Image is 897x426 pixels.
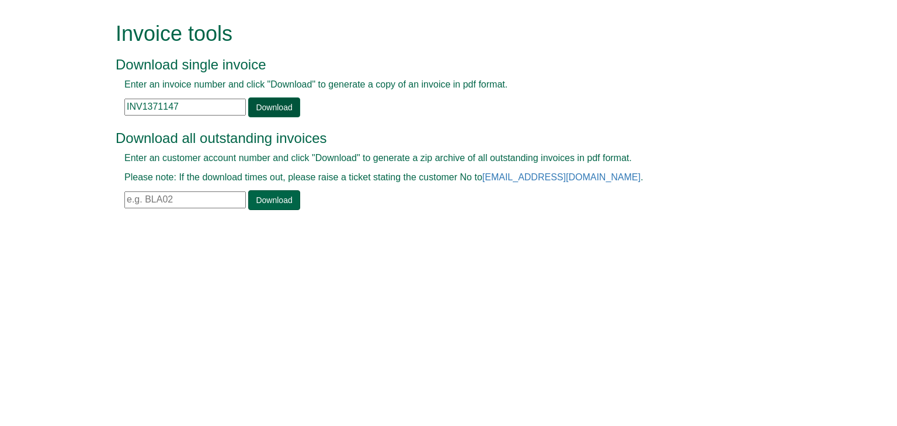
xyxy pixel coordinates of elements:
h3: Download single invoice [116,57,755,72]
a: [EMAIL_ADDRESS][DOMAIN_NAME] [482,172,641,182]
h1: Invoice tools [116,22,755,46]
a: Download [248,190,300,210]
p: Enter an customer account number and click "Download" to generate a zip archive of all outstandin... [124,152,746,165]
a: Download [248,97,300,117]
input: e.g. INV1234 [124,99,246,116]
p: Enter an invoice number and click "Download" to generate a copy of an invoice in pdf format. [124,78,746,92]
input: e.g. BLA02 [124,191,246,208]
h3: Download all outstanding invoices [116,131,755,146]
p: Please note: If the download times out, please raise a ticket stating the customer No to . [124,171,746,184]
